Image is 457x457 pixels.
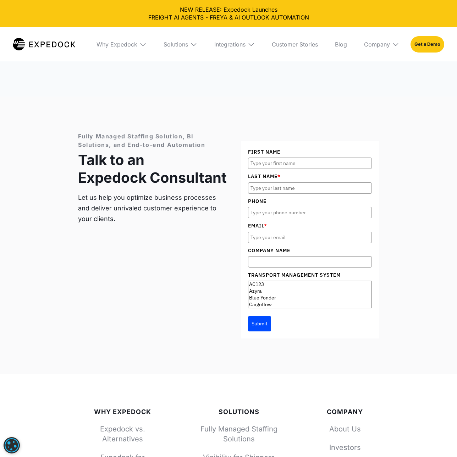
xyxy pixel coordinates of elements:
[78,132,227,149] div: Fully Managed Staffing Solution, BI Solutions, and End-to-end Automation
[314,442,376,452] a: Investors
[158,27,203,61] div: Solutions
[314,408,376,416] div: Company
[248,158,372,169] input: Type your first name
[248,271,372,279] label: Transport Management System
[248,182,372,194] input: Type your last name
[411,36,444,53] a: Get a Demo
[266,27,324,61] a: Customer Stories
[422,423,457,457] iframe: Chat Widget
[248,247,372,254] label: Company Name
[97,41,137,48] div: Why Expedock
[81,424,164,444] a: Expedock vs. Alternatives
[364,41,390,48] div: Company
[248,281,371,288] option: AC123
[78,151,227,187] h2: Talk to an Expedock Consultant
[248,301,371,308] option: Cargoflow
[214,41,246,48] div: Integrations
[358,27,405,61] div: Company
[248,197,372,205] label: Phone
[248,207,372,218] input: Type your phone number
[187,408,291,416] div: Solutions
[248,148,372,156] label: First Name
[78,192,227,224] p: Let us help you optimize business processes and deliver unrivaled customer experience to your cli...
[248,232,372,243] input: Type your email
[209,27,260,61] div: Integrations
[248,222,372,230] label: Email
[248,172,372,180] label: Last Name
[248,288,371,294] option: Azyra
[248,294,371,301] option: Blue Yonder
[314,424,376,434] a: About Us
[164,41,188,48] div: Solutions
[329,27,353,61] a: Blog
[248,316,271,331] button: Submit
[81,408,164,416] div: Why Expedock
[6,6,451,22] div: NEW RELEASE: Expedock Launches
[6,13,451,21] a: FREIGHT AI AGENTS - FREYA & AI OUTLOOK AUTOMATION
[187,424,291,444] a: Fully Managed Staffing Solutions
[91,27,152,61] div: Why Expedock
